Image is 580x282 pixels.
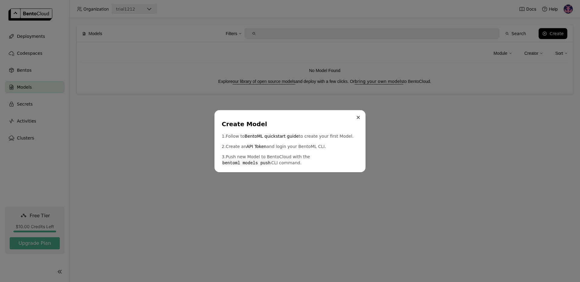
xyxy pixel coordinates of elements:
p: 3. Push new Model to BentoCloud with the CLI command. [222,154,358,166]
a: BentoML quickstart guide [245,133,299,139]
button: Close [355,114,362,121]
div: Create Model [222,120,356,128]
p: 1. Follow to to create your first Model. [222,133,358,139]
p: 2. Create an and login your BentoML CLI. [222,143,358,149]
div: dialog [214,110,366,172]
a: API Token [246,143,266,149]
code: bentoml models push [222,160,271,166]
